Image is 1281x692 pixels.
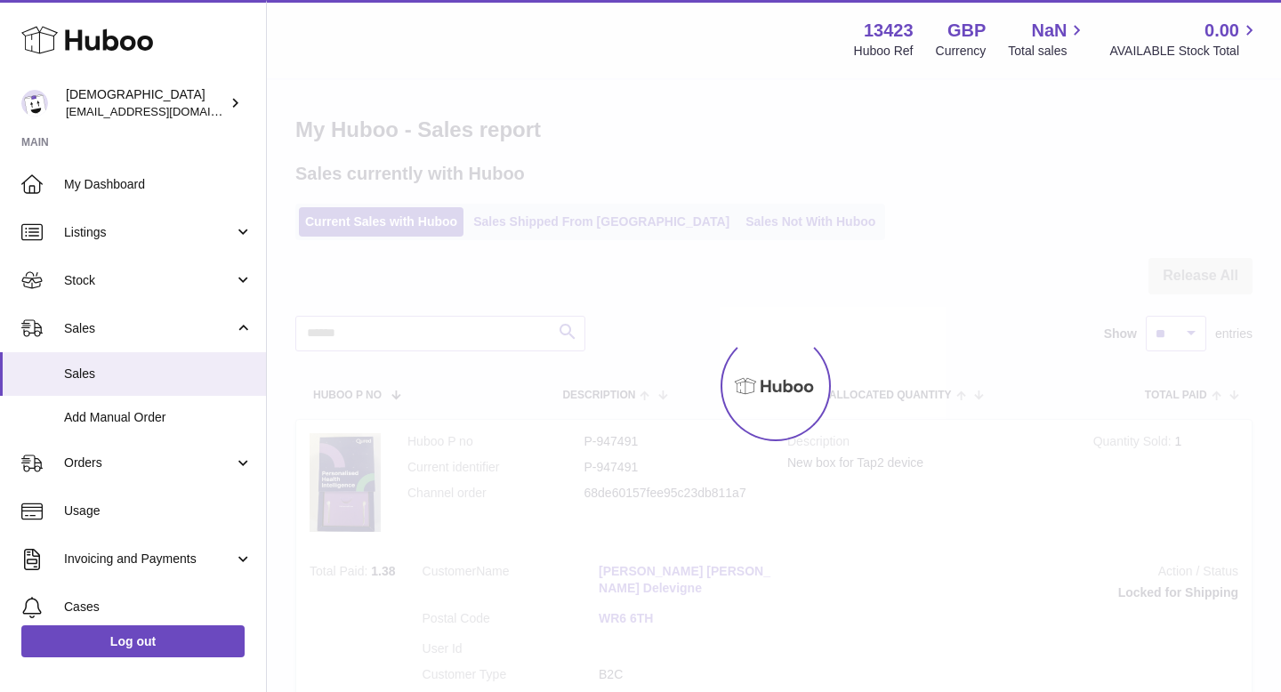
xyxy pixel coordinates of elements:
div: Currency [936,43,987,60]
span: My Dashboard [64,176,253,193]
span: Cases [64,599,253,616]
div: Huboo Ref [854,43,914,60]
span: Usage [64,503,253,519]
a: 0.00 AVAILABLE Stock Total [1109,19,1260,60]
span: [EMAIL_ADDRESS][DOMAIN_NAME] [66,104,262,118]
a: Log out [21,625,245,657]
strong: GBP [947,19,986,43]
span: NaN [1031,19,1067,43]
span: Total sales [1008,43,1087,60]
span: Invoicing and Payments [64,551,234,567]
img: olgazyuz@outlook.com [21,90,48,117]
strong: 13423 [864,19,914,43]
span: Listings [64,224,234,241]
a: NaN Total sales [1008,19,1087,60]
span: Sales [64,320,234,337]
div: [DEMOGRAPHIC_DATA] [66,86,226,120]
span: Add Manual Order [64,409,253,426]
span: Orders [64,455,234,471]
span: 0.00 [1204,19,1239,43]
span: AVAILABLE Stock Total [1109,43,1260,60]
span: Sales [64,366,253,382]
span: Stock [64,272,234,289]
